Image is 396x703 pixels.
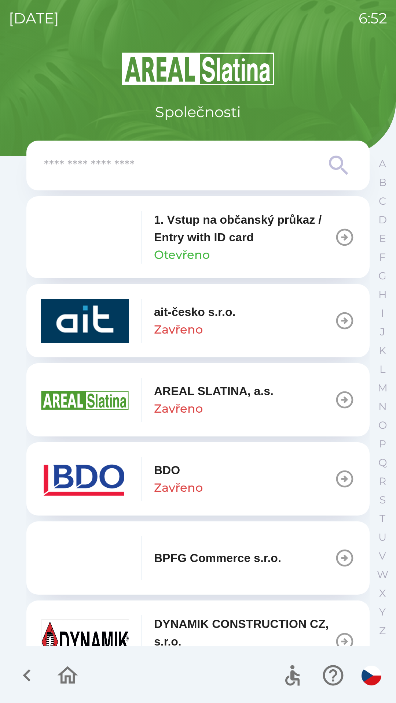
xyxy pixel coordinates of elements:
[373,528,392,547] button: U
[379,438,386,450] p: P
[154,303,235,321] p: ait-česko s.r.o.
[373,584,392,603] button: X
[373,509,392,528] button: T
[373,379,392,397] button: M
[378,419,387,432] p: O
[378,531,386,544] p: U
[154,382,274,400] p: AREAL SLATINA, a.s.
[379,494,386,506] p: S
[155,101,241,123] p: Společnosti
[373,229,392,248] button: E
[373,621,392,640] button: Z
[26,51,370,86] img: Logo
[373,155,392,173] button: A
[373,192,392,211] button: C
[373,173,392,192] button: B
[373,211,392,229] button: D
[373,435,392,453] button: P
[41,378,129,422] img: aad3f322-fb90-43a2-be23-5ead3ef36ce5.png
[379,176,386,189] p: B
[379,587,386,600] p: X
[373,547,392,565] button: V
[373,565,392,584] button: W
[379,344,386,357] p: K
[26,196,370,278] button: 1. Vstup na občanský průkaz / Entry with ID cardOtevřeno
[26,363,370,436] button: AREAL SLATINA, a.s.Zavřeno
[379,195,386,208] p: C
[378,288,387,301] p: H
[378,382,388,394] p: M
[41,215,129,259] img: 93ea42ec-2d1b-4d6e-8f8a-bdbb4610bcc3.png
[373,267,392,285] button: G
[379,606,386,618] p: Y
[379,475,386,488] p: R
[154,321,203,338] p: Zavřeno
[359,7,387,29] p: 6:52
[379,251,386,264] p: F
[373,491,392,509] button: S
[380,326,385,338] p: J
[26,442,370,516] button: BDOZavřeno
[373,323,392,341] button: J
[373,416,392,435] button: O
[154,479,203,496] p: Zavřeno
[379,232,386,245] p: E
[378,456,387,469] p: Q
[379,363,385,376] p: L
[9,7,59,29] p: [DATE]
[379,550,386,562] p: V
[373,472,392,491] button: R
[373,341,392,360] button: K
[379,624,386,637] p: Z
[373,603,392,621] button: Y
[362,666,381,685] img: cs flag
[154,211,334,246] p: 1. Vstup na občanský průkaz / Entry with ID card
[41,536,129,580] img: f3b1b367-54a7-43c8-9d7e-84e812667233.png
[378,400,387,413] p: N
[379,512,385,525] p: T
[378,213,387,226] p: D
[26,600,370,682] button: DYNAMIK CONSTRUCTION CZ, s.r.o.Otevřeno
[377,568,388,581] p: W
[41,299,129,343] img: 40b5cfbb-27b1-4737-80dc-99d800fbabba.png
[379,157,386,170] p: A
[381,307,384,320] p: I
[373,397,392,416] button: N
[26,284,370,357] button: ait-česko s.r.o.Zavřeno
[373,248,392,267] button: F
[41,457,129,501] img: ae7449ef-04f1-48ed-85b5-e61960c78b50.png
[373,360,392,379] button: L
[378,269,386,282] p: G
[154,615,334,650] p: DYNAMIK CONSTRUCTION CZ, s.r.o.
[26,521,370,595] button: BPFG Commerce s.r.o.
[41,620,129,663] img: 9aa1c191-0426-4a03-845b-4981a011e109.jpeg
[373,285,392,304] button: H
[154,549,281,567] p: BPFG Commerce s.r.o.
[373,453,392,472] button: Q
[154,461,180,479] p: BDO
[373,304,392,323] button: I
[154,246,210,264] p: Otevřeno
[154,400,203,417] p: Zavřeno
